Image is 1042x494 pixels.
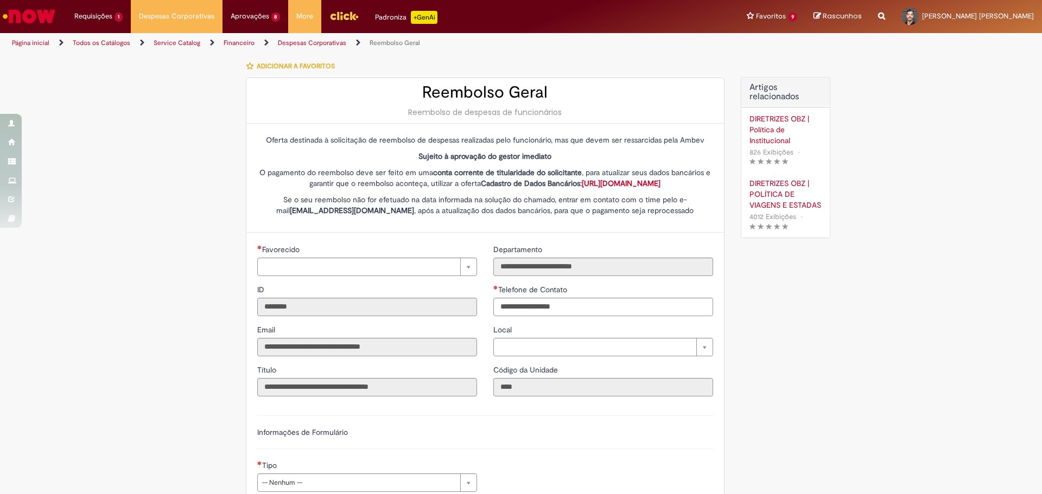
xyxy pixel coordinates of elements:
span: Necessários [257,461,262,465]
ul: Trilhas de página [8,33,687,53]
span: Somente leitura - Departamento [493,245,544,254]
span: 826 Exibições [749,147,793,157]
span: Telefone de Contato [498,285,569,294]
label: Somente leitura - Código da Unidade [493,364,560,375]
button: Adicionar a Favoritos [246,55,341,78]
a: Limpar campo Favorecido [257,258,477,276]
input: Telefone de Contato [493,298,713,316]
a: Limpar campo Local [493,338,713,356]
a: DIRETRIZES OBZ | POLÍTICA DE VIAGENS E ESTADAS [749,178,822,210]
span: [PERSON_NAME] [PERSON_NAME] [922,11,1034,21]
a: Todos os Catálogos [73,39,130,47]
a: Financeiro [224,39,255,47]
span: Local [493,325,514,335]
span: • [796,145,802,159]
h2: Reembolso Geral [257,84,713,101]
span: Somente leitura - Email [257,325,277,335]
label: Somente leitura - Título [257,364,278,375]
span: Aprovações [231,11,269,22]
span: 9 [788,12,797,22]
a: Service Catalog [154,39,200,47]
input: ID [257,298,477,316]
div: Reembolso de despesas de funcionários [257,107,713,118]
span: 8 [271,12,281,22]
label: Somente leitura - ID [257,284,266,295]
img: click_logo_yellow_360x200.png [329,8,359,24]
a: Página inicial [12,39,49,47]
strong: conta corrente de titularidade do solicitante [433,168,582,177]
span: Tipo [262,460,279,470]
strong: Sujeito à aprovação do gestor imediato [418,151,551,161]
a: Despesas Corporativas [278,39,346,47]
span: • [798,209,805,224]
span: Despesas Corporativas [139,11,214,22]
span: -- Nenhum -- [262,474,455,491]
div: Padroniza [375,11,437,24]
span: Necessários [257,245,262,249]
a: [URL][DOMAIN_NAME] [582,178,660,188]
span: Favoritos [756,11,786,22]
label: Informações de Formulário [257,427,348,437]
span: Somente leitura - ID [257,285,266,294]
span: More [296,11,313,22]
input: Departamento [493,258,713,276]
span: 1 [115,12,123,22]
p: O pagamento do reembolso deve ser feito em uma , para atualizar seus dados bancários e garantir q... [257,167,713,189]
input: Código da Unidade [493,378,713,396]
img: ServiceNow [1,5,57,27]
a: Rascunhos [814,11,862,22]
a: DIRETRIZES OBZ | Política de Institucional [749,113,822,146]
p: Se o seu reembolso não for efetuado na data informada na solução do chamado, entrar em contato co... [257,194,713,216]
strong: Cadastro de Dados Bancários: [481,178,660,188]
span: Requisições [74,11,112,22]
input: Título [257,378,477,396]
label: Somente leitura - Email [257,324,277,335]
span: 4012 Exibições [749,212,796,221]
span: Adicionar a Favoritos [257,62,335,70]
label: Somente leitura - Departamento [493,244,544,255]
a: Reembolso Geral [370,39,420,47]
span: Necessários - Favorecido [262,245,302,254]
p: Oferta destinada à solicitação de reembolso de despesas realizadas pelo funcionário, mas que deve... [257,134,713,145]
p: +GenAi [411,11,437,24]
span: Rascunhos [823,11,862,21]
input: Email [257,338,477,356]
h3: Artigos relacionados [749,83,822,102]
strong: [EMAIL_ADDRESS][DOMAIN_NAME] [290,206,414,215]
span: Obrigatório Preenchido [493,285,498,290]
